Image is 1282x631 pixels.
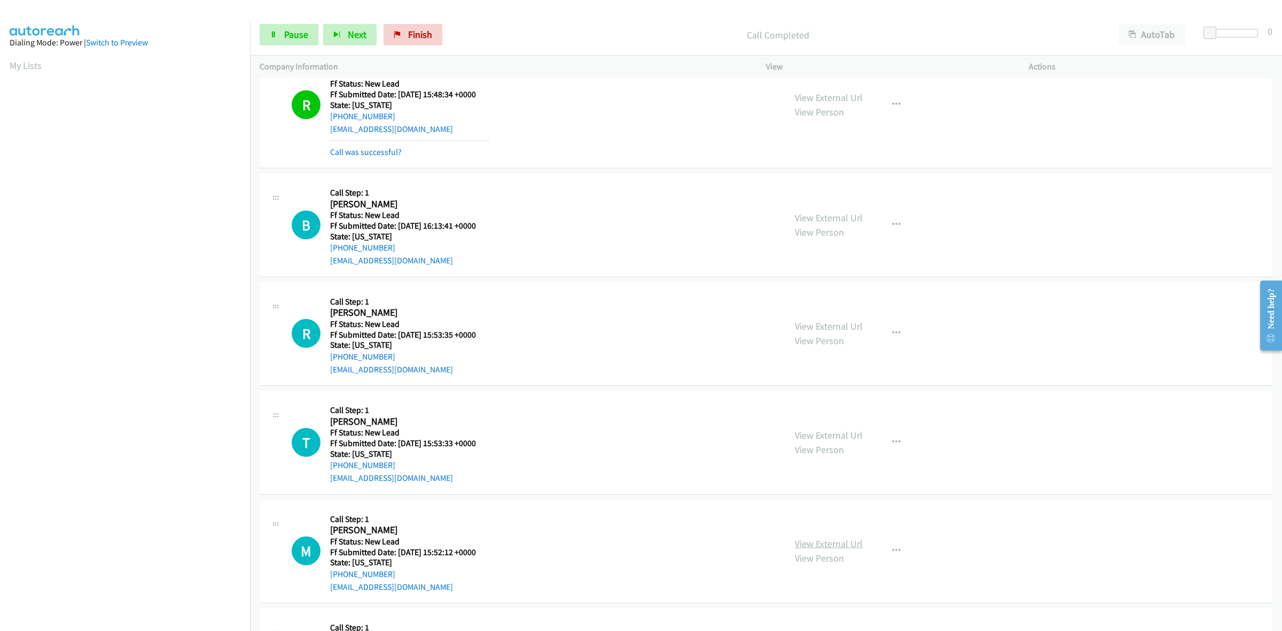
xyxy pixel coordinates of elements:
a: Finish [384,24,442,45]
a: [PHONE_NUMBER] [330,243,395,253]
a: Switch to Preview [86,37,148,48]
a: View External Url [795,320,863,332]
h5: Ff Submitted Date: [DATE] 15:52:12 +0000 [330,547,476,558]
p: Call Completed [457,28,1099,42]
a: View External Url [795,91,863,104]
div: The call is yet to be attempted [292,536,320,565]
a: Call was successful? [330,147,402,157]
p: View [766,60,1010,73]
h5: Ff Status: New Lead [330,79,489,89]
a: [PHONE_NUMBER] [330,111,395,121]
p: Company Information [260,60,747,73]
h1: R [292,319,320,348]
a: [EMAIL_ADDRESS][DOMAIN_NAME] [330,255,453,266]
h5: Call Step: 1 [330,405,476,416]
h2: [PERSON_NAME] [330,198,476,211]
div: Dialing Mode: Power | [10,36,240,49]
button: Next [323,24,377,45]
a: View Person [795,443,844,456]
a: View External Url [795,429,863,441]
div: The call is yet to be attempted [292,211,320,239]
h2: [PERSON_NAME] [330,524,476,536]
h5: Call Step: 1 [330,188,476,198]
a: My Lists [10,59,42,72]
h2: [PERSON_NAME] [330,416,476,428]
a: [EMAIL_ADDRESS][DOMAIN_NAME] [330,364,453,375]
h5: Ff Submitted Date: [DATE] 15:48:34 +0000 [330,89,489,100]
h5: State: [US_STATE] [330,340,476,350]
h5: Ff Submitted Date: [DATE] 15:53:35 +0000 [330,330,476,340]
h5: Ff Status: New Lead [330,210,476,221]
a: View External Url [795,537,863,550]
a: [EMAIL_ADDRESS][DOMAIN_NAME] [330,124,453,134]
a: [EMAIL_ADDRESS][DOMAIN_NAME] [330,582,453,592]
a: [PHONE_NUMBER] [330,569,395,579]
span: Finish [408,28,432,41]
a: View External Url [795,212,863,224]
iframe: Resource Center [1251,273,1282,358]
h5: Ff Status: New Lead [330,536,476,547]
a: View Person [795,334,844,347]
h5: Ff Status: New Lead [330,427,476,438]
h5: Ff Submitted Date: [DATE] 16:13:41 +0000 [330,221,476,231]
div: The call is yet to be attempted [292,428,320,457]
h5: State: [US_STATE] [330,449,476,459]
h5: Ff Status: New Lead [330,319,476,330]
div: The call is yet to be attempted [292,319,320,348]
h2: [PERSON_NAME] [330,307,476,319]
h5: State: [US_STATE] [330,231,476,242]
span: Next [348,28,366,41]
h5: State: [US_STATE] [330,100,489,111]
a: [PHONE_NUMBER] [330,460,395,470]
div: Delay between calls (in seconds) [1209,29,1258,37]
a: View Person [795,106,844,118]
p: Actions [1029,60,1272,73]
button: AutoTab [1119,24,1185,45]
a: View Person [795,226,844,238]
a: Pause [260,24,318,45]
a: View Person [795,552,844,564]
h1: T [292,428,320,457]
h1: R [292,90,320,119]
h1: B [292,211,320,239]
h5: Ff Submitted Date: [DATE] 15:53:33 +0000 [330,438,476,449]
h5: Call Step: 1 [330,514,476,525]
div: 0 [1268,24,1272,38]
h5: Call Step: 1 [330,297,476,307]
h5: State: [US_STATE] [330,557,476,568]
iframe: Dialpad [10,82,250,590]
span: Pause [284,28,308,41]
a: [EMAIL_ADDRESS][DOMAIN_NAME] [330,473,453,483]
h1: M [292,536,320,565]
a: [PHONE_NUMBER] [330,352,395,362]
